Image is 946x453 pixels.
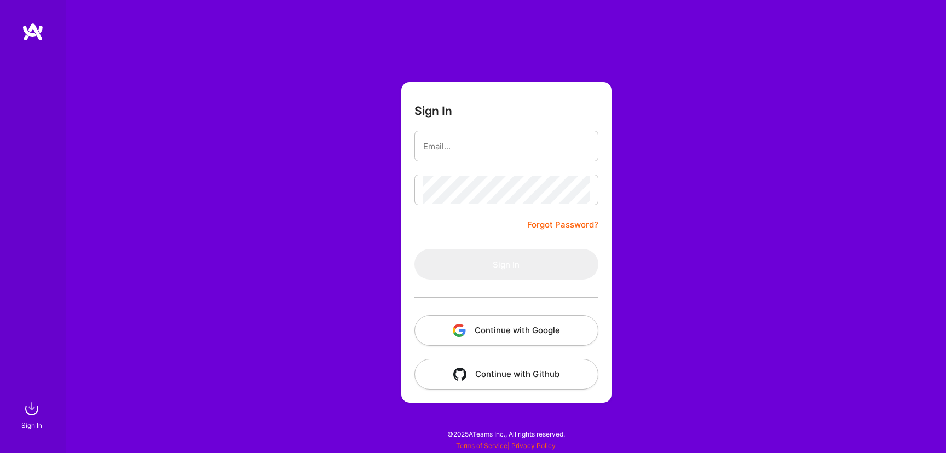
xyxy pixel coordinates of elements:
[456,442,507,450] a: Terms of Service
[453,324,466,337] img: icon
[456,442,556,450] span: |
[423,132,590,160] input: Email...
[511,442,556,450] a: Privacy Policy
[414,249,598,280] button: Sign In
[23,398,43,431] a: sign inSign In
[527,218,598,231] a: Forgot Password?
[22,22,44,42] img: logo
[414,359,598,390] button: Continue with Github
[414,315,598,346] button: Continue with Google
[21,398,43,420] img: sign in
[453,368,466,381] img: icon
[414,104,452,118] h3: Sign In
[66,420,946,448] div: © 2025 ATeams Inc., All rights reserved.
[21,420,42,431] div: Sign In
